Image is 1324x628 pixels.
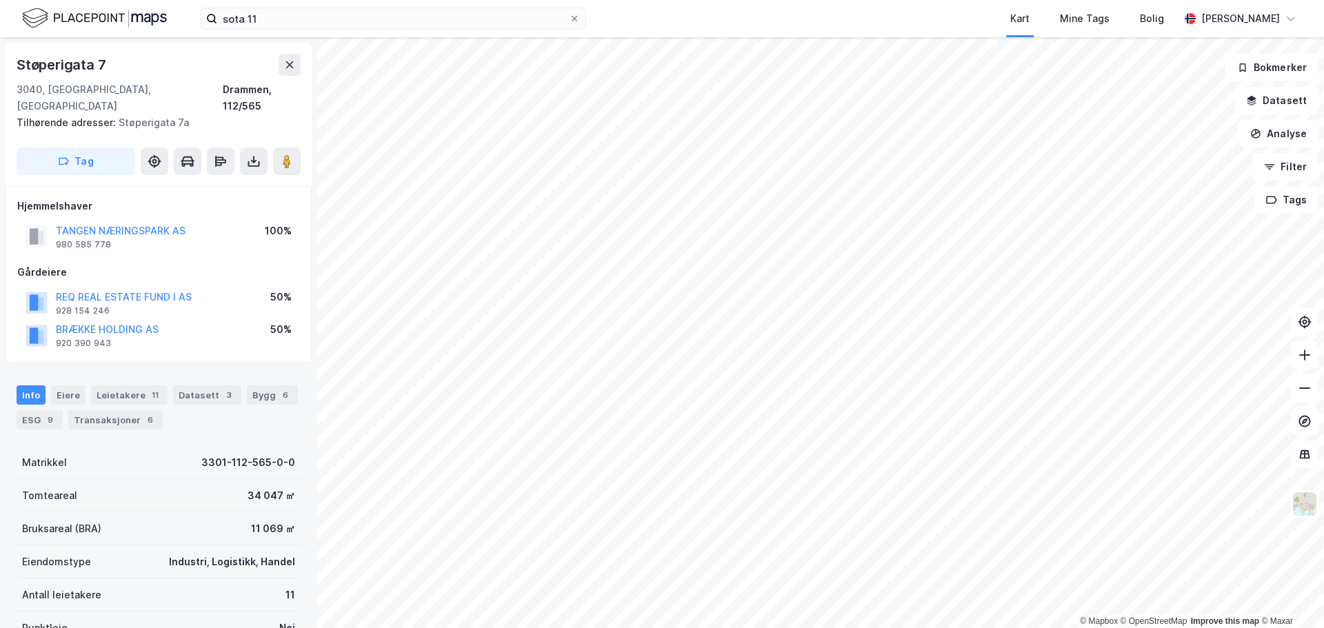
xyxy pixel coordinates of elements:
[143,413,157,427] div: 6
[68,410,163,429] div: Transaksjoner
[22,454,67,471] div: Matrikkel
[222,388,236,402] div: 3
[17,264,300,281] div: Gårdeiere
[1255,562,1324,628] iframe: Chat Widget
[169,554,295,570] div: Industri, Logistikk, Handel
[270,289,292,305] div: 50%
[1292,491,1318,517] img: Z
[17,114,290,131] div: Støperigata 7a
[1080,616,1118,626] a: Mapbox
[1060,10,1110,27] div: Mine Tags
[1238,120,1318,148] button: Analyse
[1255,562,1324,628] div: Kontrollprogram for chat
[22,6,167,30] img: logo.f888ab2527a4732fd821a326f86c7f29.svg
[56,239,111,250] div: 980 585 778
[285,587,295,603] div: 11
[17,148,135,175] button: Tag
[265,223,292,239] div: 100%
[17,385,46,405] div: Info
[148,388,162,402] div: 11
[1191,616,1259,626] a: Improve this map
[43,413,57,427] div: 9
[247,385,298,405] div: Bygg
[22,520,101,537] div: Bruksareal (BRA)
[270,321,292,338] div: 50%
[1252,153,1318,181] button: Filter
[1121,616,1187,626] a: OpenStreetMap
[1234,87,1318,114] button: Datasett
[56,338,111,349] div: 920 390 943
[17,410,63,429] div: ESG
[248,487,295,504] div: 34 047 ㎡
[223,81,301,114] div: Drammen, 112/565
[91,385,168,405] div: Leietakere
[1254,186,1318,214] button: Tags
[1140,10,1164,27] div: Bolig
[1010,10,1030,27] div: Kart
[1201,10,1280,27] div: [PERSON_NAME]
[22,587,101,603] div: Antall leietakere
[17,198,300,214] div: Hjemmelshaver
[217,8,569,29] input: Søk på adresse, matrikkel, gårdeiere, leietakere eller personer
[17,117,119,128] span: Tilhørende adresser:
[201,454,295,471] div: 3301-112-565-0-0
[22,487,77,504] div: Tomteareal
[251,520,295,537] div: 11 069 ㎡
[279,388,292,402] div: 6
[51,385,86,405] div: Eiere
[173,385,241,405] div: Datasett
[22,554,91,570] div: Eiendomstype
[1225,54,1318,81] button: Bokmerker
[17,54,108,76] div: Støperigata 7
[56,305,110,316] div: 928 154 246
[17,81,223,114] div: 3040, [GEOGRAPHIC_DATA], [GEOGRAPHIC_DATA]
